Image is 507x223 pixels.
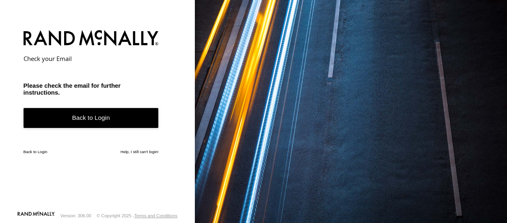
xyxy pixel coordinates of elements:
[24,54,159,63] h2: Check your Email
[60,213,91,218] div: Version: 306.00
[121,149,159,154] a: Help, I still can't login!
[24,149,47,154] a: Back to Login
[134,213,177,218] a: Terms and Conditions
[24,108,159,128] a: Back to Login
[97,213,177,218] div: © Copyright 2025 -
[17,212,55,220] a: Visit our Website
[24,28,159,49] img: Rand McNally
[24,82,159,96] h3: Please check the email for further instructions.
